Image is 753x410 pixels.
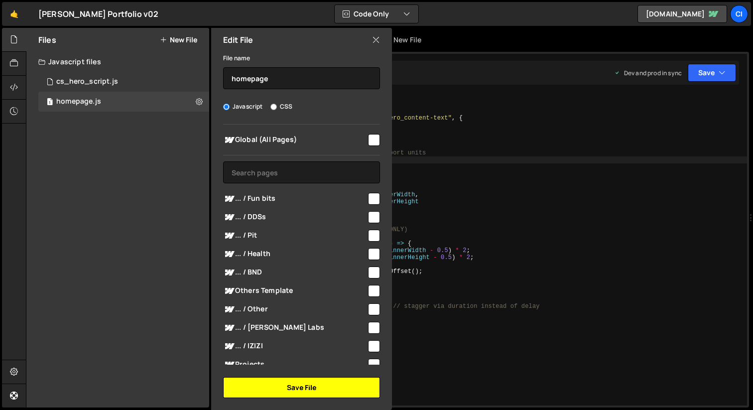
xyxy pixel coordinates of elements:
[223,134,367,146] span: Global (All Pages)
[223,340,367,352] span: ... / IZIZI
[26,52,209,72] div: Javascript files
[38,8,158,20] div: [PERSON_NAME] Portfolio v02
[223,104,230,110] input: Javascript
[38,72,209,92] div: 15823/42098.js
[223,102,263,112] label: Javascript
[730,5,748,23] a: ci
[335,5,418,23] button: Code Only
[223,322,367,334] span: ... / [PERSON_NAME] Labs
[223,267,367,278] span: ... / BND
[223,303,367,315] span: ... / Other
[223,211,367,223] span: ... / DDSs
[223,193,367,205] span: ... / Fun bits
[56,97,101,106] div: homepage.js
[47,99,53,107] span: 1
[38,34,56,45] h2: Files
[38,92,209,112] div: homepage.js
[223,359,367,371] span: Projects
[688,64,736,82] button: Save
[383,35,425,45] div: New File
[270,104,277,110] input: CSS
[223,161,380,183] input: Search pages
[223,34,253,45] h2: Edit File
[160,36,197,44] button: New File
[223,285,367,297] span: Others Template
[223,377,380,398] button: Save File
[223,230,367,242] span: ... / Pit
[270,102,292,112] label: CSS
[223,53,250,63] label: File name
[2,2,26,26] a: 🤙
[223,67,380,89] input: Name
[223,248,367,260] span: ... / Health
[614,69,682,77] div: Dev and prod in sync
[56,77,118,86] div: cs_hero_script.js
[637,5,727,23] a: [DOMAIN_NAME]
